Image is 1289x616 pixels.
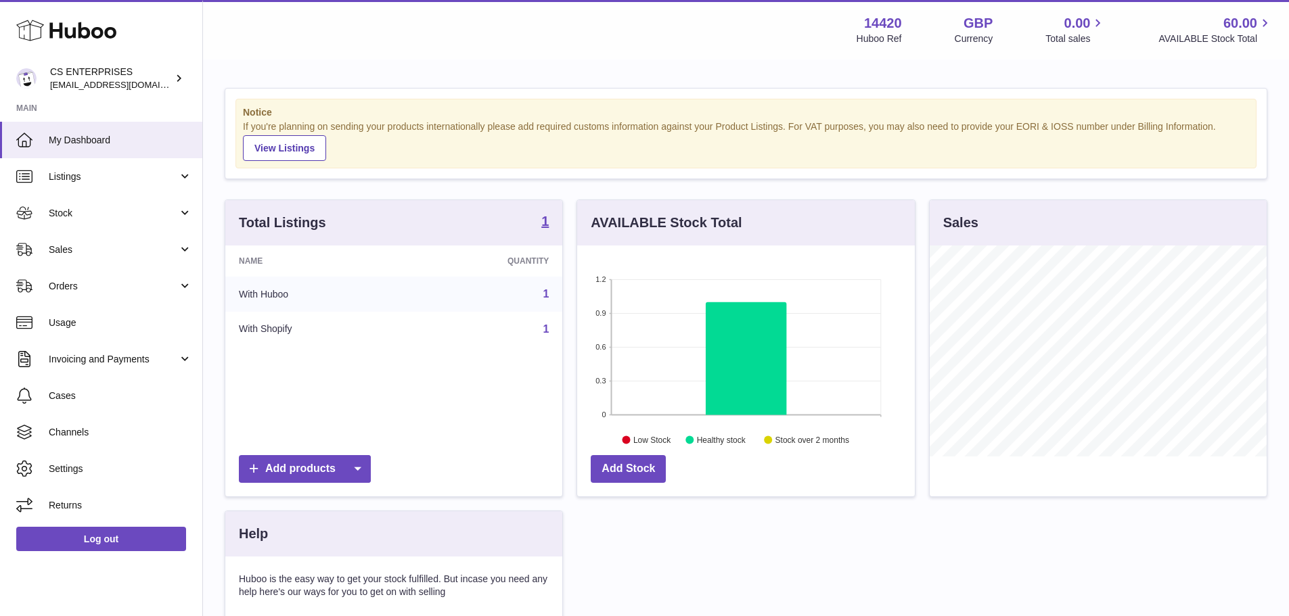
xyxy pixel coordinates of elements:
img: internalAdmin-14420@internal.huboo.com [16,68,37,89]
text: 0.6 [596,343,606,351]
div: Currency [955,32,993,45]
span: [EMAIL_ADDRESS][DOMAIN_NAME] [50,79,199,90]
td: With Huboo [225,277,407,312]
span: Orders [49,280,178,293]
th: Quantity [407,245,563,277]
span: Invoicing and Payments [49,353,178,366]
span: Total sales [1045,32,1106,45]
div: If you're planning on sending your products internationally please add required customs informati... [243,120,1249,161]
text: Healthy stock [697,435,746,444]
a: Add products [239,455,371,483]
td: With Shopify [225,312,407,347]
span: Settings [49,463,192,475]
a: 1 [543,323,549,335]
span: Sales [49,243,178,256]
span: Returns [49,499,192,512]
div: Huboo Ref [857,32,902,45]
h3: AVAILABLE Stock Total [591,214,742,232]
a: Add Stock [591,455,666,483]
th: Name [225,245,407,277]
text: 0.3 [596,377,606,385]
a: 0.00 Total sales [1045,14,1106,45]
h3: Sales [943,214,978,232]
text: 0 [602,410,606,419]
a: 60.00 AVAILABLE Stock Total [1158,14,1273,45]
a: 1 [543,288,549,300]
text: 1.2 [596,275,606,283]
span: Channels [49,426,192,439]
strong: GBP [964,14,993,32]
strong: Notice [243,106,1249,119]
span: Usage [49,316,192,329]
span: 0.00 [1064,14,1091,32]
span: AVAILABLE Stock Total [1158,32,1273,45]
text: Stock over 2 months [775,435,849,444]
a: 1 [541,214,549,231]
a: View Listings [243,135,326,161]
h3: Help [239,525,268,543]
h3: Total Listings [239,214,326,232]
p: Huboo is the easy way to get your stock fulfilled. But incase you need any help here's our ways f... [239,573,549,598]
span: My Dashboard [49,134,192,147]
text: Low Stock [633,435,671,444]
span: 60.00 [1223,14,1257,32]
strong: 14420 [864,14,902,32]
span: Stock [49,207,178,220]
span: Listings [49,170,178,183]
strong: 1 [541,214,549,228]
a: Log out [16,527,186,551]
span: Cases [49,389,192,402]
text: 0.9 [596,309,606,317]
div: CS ENTERPRISES [50,66,172,91]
